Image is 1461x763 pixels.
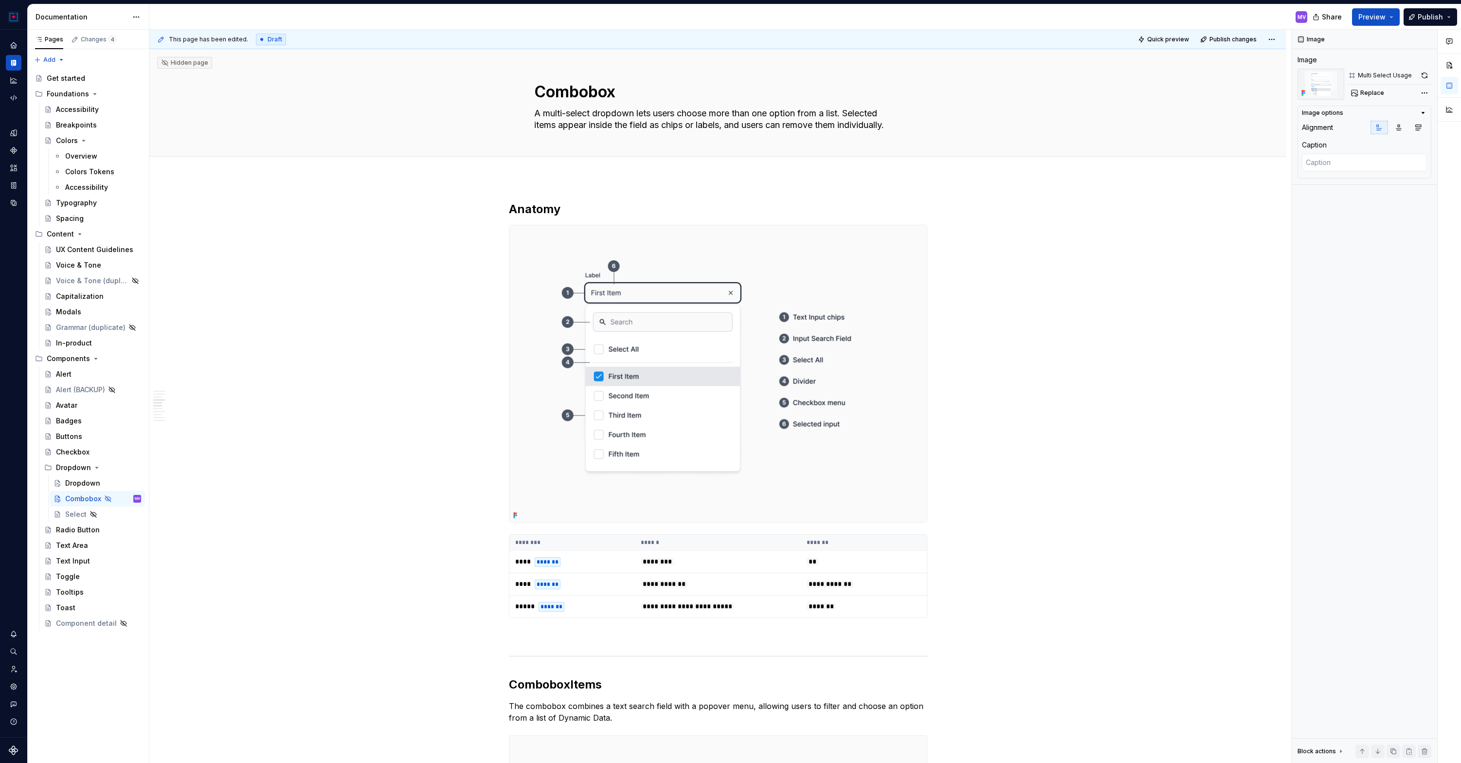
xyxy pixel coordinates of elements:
div: Badges [56,416,82,426]
div: Notifications [6,626,21,642]
div: Voice & Tone (duplicate) [56,276,128,286]
div: Documentation [36,12,127,22]
a: Get started [31,71,145,86]
button: Publish [1404,8,1457,26]
div: Get started [47,73,85,83]
div: Capitalization [56,291,104,301]
div: Design tokens [6,125,21,141]
a: Components [6,143,21,158]
a: Documentation [6,55,21,71]
a: Voice & Tone (duplicate) [40,273,145,289]
div: Foundations [31,86,145,102]
div: Checkbox [56,447,90,457]
a: Home [6,37,21,53]
a: Alert (BACKUP) [40,382,145,398]
h2: Items [509,677,927,692]
div: Page tree [31,71,145,631]
div: Caption [1302,140,1327,150]
div: Components [47,354,90,363]
a: Assets [6,160,21,176]
a: Settings [6,679,21,694]
a: Select [50,507,145,522]
div: Component detail [56,618,117,628]
div: Dropdown [65,478,100,488]
div: Grammar (duplicate) [56,323,126,332]
span: Replace [1360,89,1384,97]
div: Content [47,229,74,239]
div: Toast [56,603,75,613]
button: Quick preview [1135,33,1193,46]
div: Content [31,226,145,242]
a: Spacing [40,211,145,226]
div: Changes [81,36,116,43]
a: Storybook stories [6,178,21,193]
a: Text Input [40,553,145,569]
a: Buttons [40,429,145,444]
div: Block actions [1298,747,1336,755]
div: Radio Button [56,525,100,535]
a: Grammar (duplicate) [40,320,145,335]
a: Accessibility [50,180,145,195]
a: Invite team [6,661,21,677]
button: Preview [1352,8,1400,26]
a: Toast [40,600,145,616]
div: Typography [56,198,97,208]
button: Share [1308,8,1348,26]
div: Alert (BACKUP) [56,385,105,395]
div: Image [1298,55,1317,65]
a: Toggle [40,569,145,584]
a: Analytics [6,73,21,88]
div: Dropdown [56,463,91,472]
span: This page has been edited. [169,36,248,43]
div: Toggle [56,572,80,581]
a: Radio Button [40,522,145,538]
div: Foundations [47,89,89,99]
div: Tooltips [56,587,84,597]
img: 18867c8a-fe8f-437d-8c69-6781befd3efa.png [1298,69,1344,100]
button: Image options [1302,109,1427,117]
textarea: A multi-select dropdown lets users choose more than one option from a list. Selected items appear... [532,106,900,133]
div: Colors [56,136,78,145]
button: Add [31,53,68,67]
div: Select [65,509,87,519]
div: Voice & Tone [56,260,101,270]
div: Hidden page [161,59,208,67]
div: Avatar [56,400,77,410]
a: Data sources [6,195,21,211]
div: Image options [1302,109,1343,117]
img: 2ec38848-ad8e-4ec1-8366-8798338498bf.png [509,225,927,522]
div: Accessibility [56,105,99,114]
a: Capitalization [40,289,145,304]
span: Publish [1418,12,1443,22]
a: ComboboxMV [50,491,145,507]
a: Code automation [6,90,21,106]
a: Colors [40,133,145,148]
strong: Anatomy [509,202,560,216]
a: Checkbox [40,444,145,460]
button: Search ⌘K [6,644,21,659]
img: 17077652-375b-4f2c-92b0-528c72b71ea0.png [8,11,19,23]
a: Overview [50,148,145,164]
div: Combobox [65,494,101,504]
div: Contact support [6,696,21,712]
a: Text Area [40,538,145,553]
a: UX Content Guidelines [40,242,145,257]
div: Text Input [56,556,90,566]
strong: Combobox [509,677,570,691]
textarea: Combobox [532,80,900,104]
a: Alert [40,366,145,382]
a: Colors Tokens [50,164,145,180]
div: Pages [35,36,63,43]
a: Badges [40,413,145,429]
p: The combobox combines a text search field with a popover menu, allowing users to filter and choos... [509,700,927,724]
a: Modals [40,304,145,320]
